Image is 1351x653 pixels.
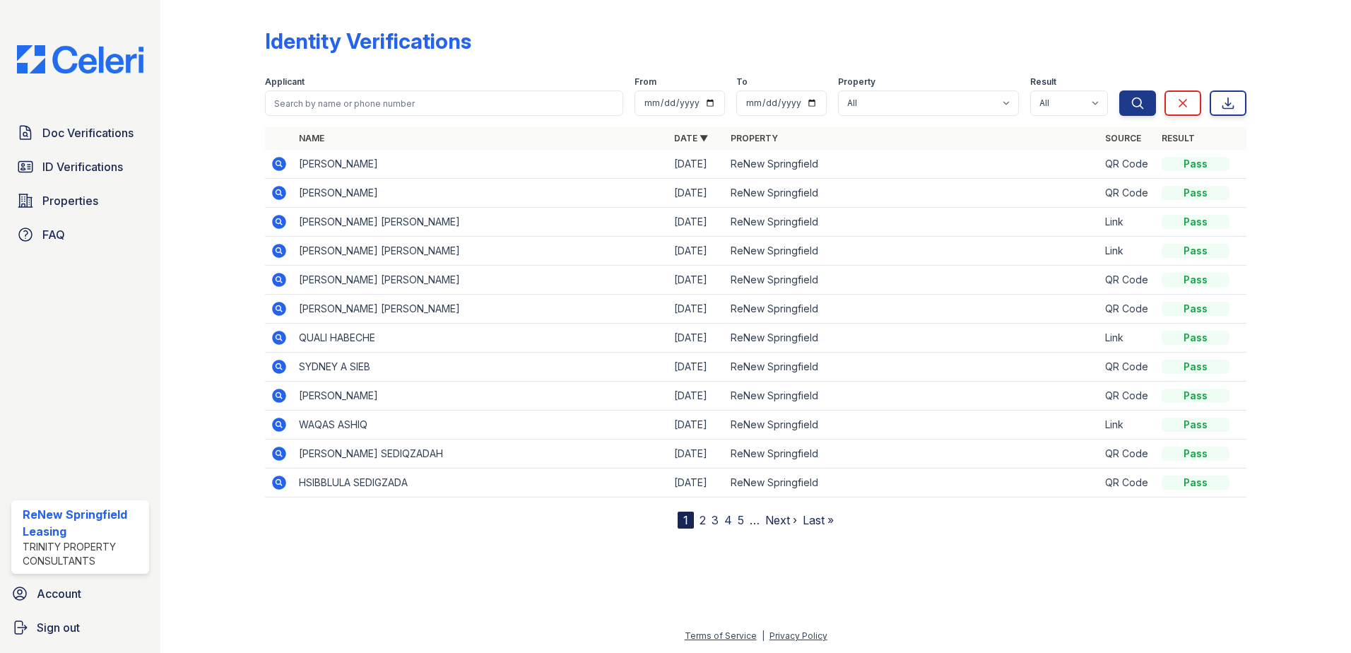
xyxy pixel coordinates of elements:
div: Pass [1162,360,1229,374]
td: ReNew Springfield [725,382,1100,411]
span: … [750,512,760,529]
div: Pass [1162,273,1229,287]
div: Pass [1162,186,1229,200]
td: QUALI HABECHE [293,324,668,353]
a: Source [1105,133,1141,143]
td: [PERSON_NAME] [PERSON_NAME] [293,237,668,266]
div: Identity Verifications [265,28,471,54]
div: Pass [1162,302,1229,316]
td: [PERSON_NAME] [PERSON_NAME] [293,295,668,324]
a: 5 [738,513,744,527]
td: [DATE] [668,440,725,469]
td: [DATE] [668,208,725,237]
a: 3 [712,513,719,527]
div: 1 [678,512,694,529]
td: WAQAS ASHIQ [293,411,668,440]
a: ID Verifications [11,153,149,181]
div: Pass [1162,418,1229,432]
td: HSIBBLULA SEDIGZADA [293,469,668,498]
a: 2 [700,513,706,527]
td: QR Code [1099,150,1156,179]
td: [DATE] [668,353,725,382]
label: Applicant [265,76,305,88]
td: ReNew Springfield [725,469,1100,498]
td: [PERSON_NAME] [293,179,668,208]
a: Doc Verifications [11,119,149,147]
td: SYDNEY A SIEB [293,353,668,382]
td: [PERSON_NAME] [293,382,668,411]
td: Link [1099,237,1156,266]
td: QR Code [1099,295,1156,324]
input: Search by name or phone number [265,90,623,116]
td: ReNew Springfield [725,411,1100,440]
span: Properties [42,192,98,209]
td: [DATE] [668,237,725,266]
td: Link [1099,324,1156,353]
td: QR Code [1099,382,1156,411]
div: Pass [1162,447,1229,461]
a: Account [6,580,155,608]
td: QR Code [1099,353,1156,382]
a: FAQ [11,220,149,249]
span: FAQ [42,226,65,243]
td: ReNew Springfield [725,179,1100,208]
div: Pass [1162,476,1229,490]
span: Account [37,585,81,602]
a: Privacy Policy [769,630,827,641]
td: ReNew Springfield [725,208,1100,237]
a: Last » [803,513,834,527]
a: Properties [11,187,149,215]
img: CE_Logo_Blue-a8612792a0a2168367f1c8372b55b34899dd931a85d93a1a3d3e32e68fde9ad4.png [6,45,155,73]
label: Result [1030,76,1056,88]
div: | [762,630,765,641]
td: [DATE] [668,295,725,324]
label: From [635,76,656,88]
td: [PERSON_NAME] SEDIQZADAH [293,440,668,469]
span: ID Verifications [42,158,123,175]
td: ReNew Springfield [725,353,1100,382]
td: [DATE] [668,469,725,498]
span: Doc Verifications [42,124,134,141]
td: [PERSON_NAME] [PERSON_NAME] [293,266,668,295]
a: Result [1162,133,1195,143]
td: QR Code [1099,179,1156,208]
td: ReNew Springfield [725,266,1100,295]
td: ReNew Springfield [725,324,1100,353]
td: QR Code [1099,266,1156,295]
td: Link [1099,411,1156,440]
td: [DATE] [668,266,725,295]
a: Date ▼ [674,133,708,143]
div: ReNew Springfield Leasing [23,506,143,540]
div: Pass [1162,244,1229,258]
label: To [736,76,748,88]
div: Pass [1162,389,1229,403]
div: Pass [1162,157,1229,171]
div: Trinity Property Consultants [23,540,143,568]
td: [DATE] [668,179,725,208]
a: Terms of Service [685,630,757,641]
a: Property [731,133,778,143]
td: [DATE] [668,382,725,411]
a: Sign out [6,613,155,642]
a: Next › [765,513,797,527]
a: 4 [724,513,732,527]
td: ReNew Springfield [725,150,1100,179]
td: ReNew Springfield [725,237,1100,266]
td: QR Code [1099,469,1156,498]
td: Link [1099,208,1156,237]
td: [DATE] [668,324,725,353]
td: [PERSON_NAME] [293,150,668,179]
a: Name [299,133,324,143]
div: Pass [1162,331,1229,345]
td: [DATE] [668,411,725,440]
label: Property [838,76,875,88]
td: [PERSON_NAME] [PERSON_NAME] [293,208,668,237]
td: QR Code [1099,440,1156,469]
td: [DATE] [668,150,725,179]
td: ReNew Springfield [725,440,1100,469]
td: ReNew Springfield [725,295,1100,324]
div: Pass [1162,215,1229,229]
span: Sign out [37,619,80,636]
